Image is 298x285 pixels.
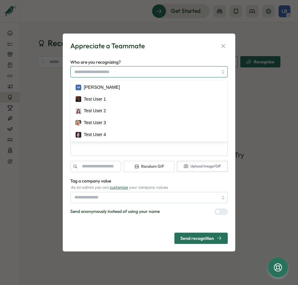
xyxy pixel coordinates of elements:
[110,185,128,190] a: customize
[134,164,164,169] span: Random GIF
[180,235,222,241] div: Send recognition
[84,96,106,103] div: Test User 1
[84,131,106,138] div: Test User 4
[70,208,160,215] p: Send anonymously instead of using your name
[124,161,174,172] button: Random GIF
[70,185,228,190] div: As an admin you can your company values
[77,86,80,89] span: LB
[76,96,81,102] img: Test User 1
[84,84,120,91] div: [PERSON_NAME]
[76,108,81,114] img: Test User 2
[84,108,106,114] div: Test User 2
[70,41,145,51] div: Appreciate a Teammate
[70,59,121,66] label: Who are you recognizing?
[70,178,111,185] label: Tag a company value
[76,120,81,126] img: Test User 3
[76,132,81,138] img: Test User 4
[84,119,106,126] div: Test User 3
[174,233,228,244] button: Send recognition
